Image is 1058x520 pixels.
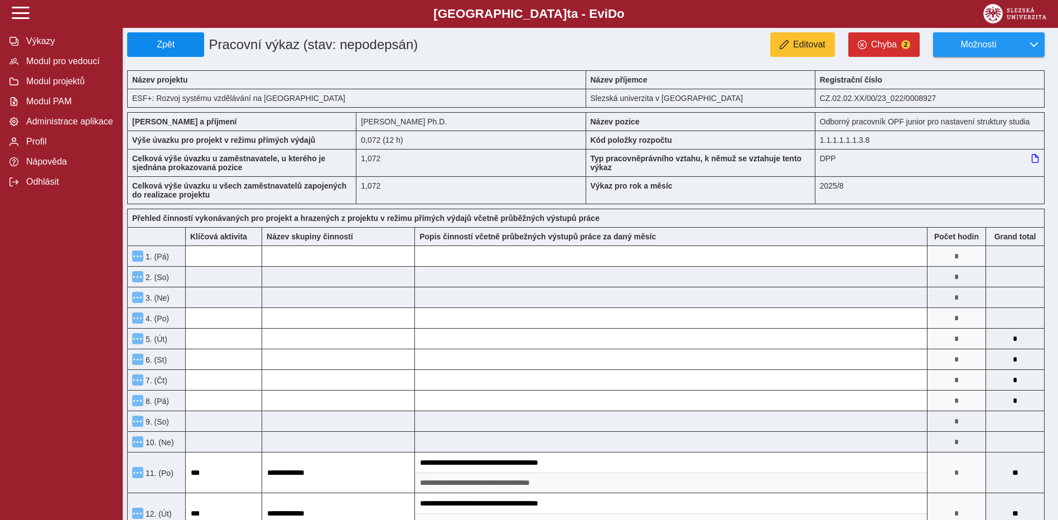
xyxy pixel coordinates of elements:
[33,7,1025,21] b: [GEOGRAPHIC_DATA] a - Evi
[132,467,143,478] button: Menu
[143,509,172,518] span: 12. (Út)
[586,89,815,108] div: Slezská univerzita v [GEOGRAPHIC_DATA]
[132,395,143,406] button: Menu
[23,56,113,66] span: Modul pro vedoucí
[132,251,143,262] button: Menu
[815,112,1045,131] div: Odborný pracovník OPF junior pro nastavení struktury studia
[127,32,204,57] button: Zpět
[591,136,672,145] b: Kód položky rozpočtu
[567,7,571,21] span: t
[143,376,167,385] span: 7. (Čt)
[815,149,1045,176] div: DPP
[815,89,1045,108] div: CZ.02.02.XX/00/23_022/0008927
[132,214,600,223] b: Přehled činností vykonávaných pro projekt a hrazených z projektu v režimu přímých výdajů včetně p...
[143,273,169,282] span: 2. (So)
[356,112,586,131] div: [PERSON_NAME] Ph.D.
[132,436,143,447] button: Menu
[267,232,353,241] b: Název skupiny činností
[143,252,169,261] span: 1. (Pá)
[132,374,143,386] button: Menu
[132,181,346,199] b: Celková výše úvazku u všech zaměstnavatelů zapojených do realizace projektu
[127,89,586,108] div: ESF+: Rozvoj systému vzdělávání na [GEOGRAPHIC_DATA]
[927,232,985,241] b: Počet hodin
[132,75,188,84] b: Název projektu
[591,117,640,126] b: Název pozice
[143,417,169,426] span: 9. (So)
[143,293,170,302] span: 3. (Ne)
[143,469,173,478] span: 11. (Po)
[23,36,113,46] span: Výkazy
[848,32,920,57] button: Chyba2
[793,40,825,50] span: Editovat
[132,333,143,344] button: Menu
[143,438,174,447] span: 10. (Ne)
[190,232,247,241] b: Klíčová aktivita
[23,117,113,127] span: Administrace aplikace
[132,136,315,145] b: Výše úvazku pro projekt v režimu přímých výdajů
[132,508,143,519] button: Menu
[143,314,169,323] span: 4. (Po)
[132,312,143,324] button: Menu
[933,32,1023,57] button: Možnosti
[901,40,910,49] span: 2
[132,271,143,282] button: Menu
[591,154,802,172] b: Typ pracovněprávního vztahu, k němuž se vztahuje tento výkaz
[132,154,325,172] b: Celková výše úvazku u zaměstnavatele, u kterého je sjednána prokazovaná pozice
[132,40,199,50] span: Zpět
[871,40,897,50] span: Chyba
[23,76,113,86] span: Modul projektů
[132,416,143,427] button: Menu
[356,176,586,204] div: 1,072
[815,176,1045,204] div: 2025/8
[23,137,113,147] span: Profil
[608,7,617,21] span: D
[23,157,113,167] span: Nápověda
[23,177,113,187] span: Odhlásit
[204,32,513,57] h1: Pracovní výkaz (stav: nepodepsán)
[820,75,882,84] b: Registrační číslo
[770,32,835,57] button: Editovat
[132,117,236,126] b: [PERSON_NAME] a příjmení
[815,131,1045,149] div: 1.1.1.1.1.1.3.8
[132,292,143,303] button: Menu
[591,181,673,190] b: Výkaz pro rok a měsíc
[617,7,625,21] span: o
[143,397,169,406] span: 8. (Pá)
[591,75,648,84] b: Název příjemce
[356,149,586,176] div: 1,072
[143,335,167,344] span: 5. (Út)
[132,354,143,365] button: Menu
[986,232,1044,241] b: Suma za den přes všechny výkazy
[143,355,167,364] span: 6. (St)
[983,4,1046,23] img: logo_web_su.png
[356,131,586,149] div: 0,576 h / den. 2,88 h / týden.
[943,40,1014,50] span: Možnosti
[419,232,656,241] b: Popis činností včetně průbežných výstupů práce za daný měsíc
[23,97,113,107] span: Modul PAM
